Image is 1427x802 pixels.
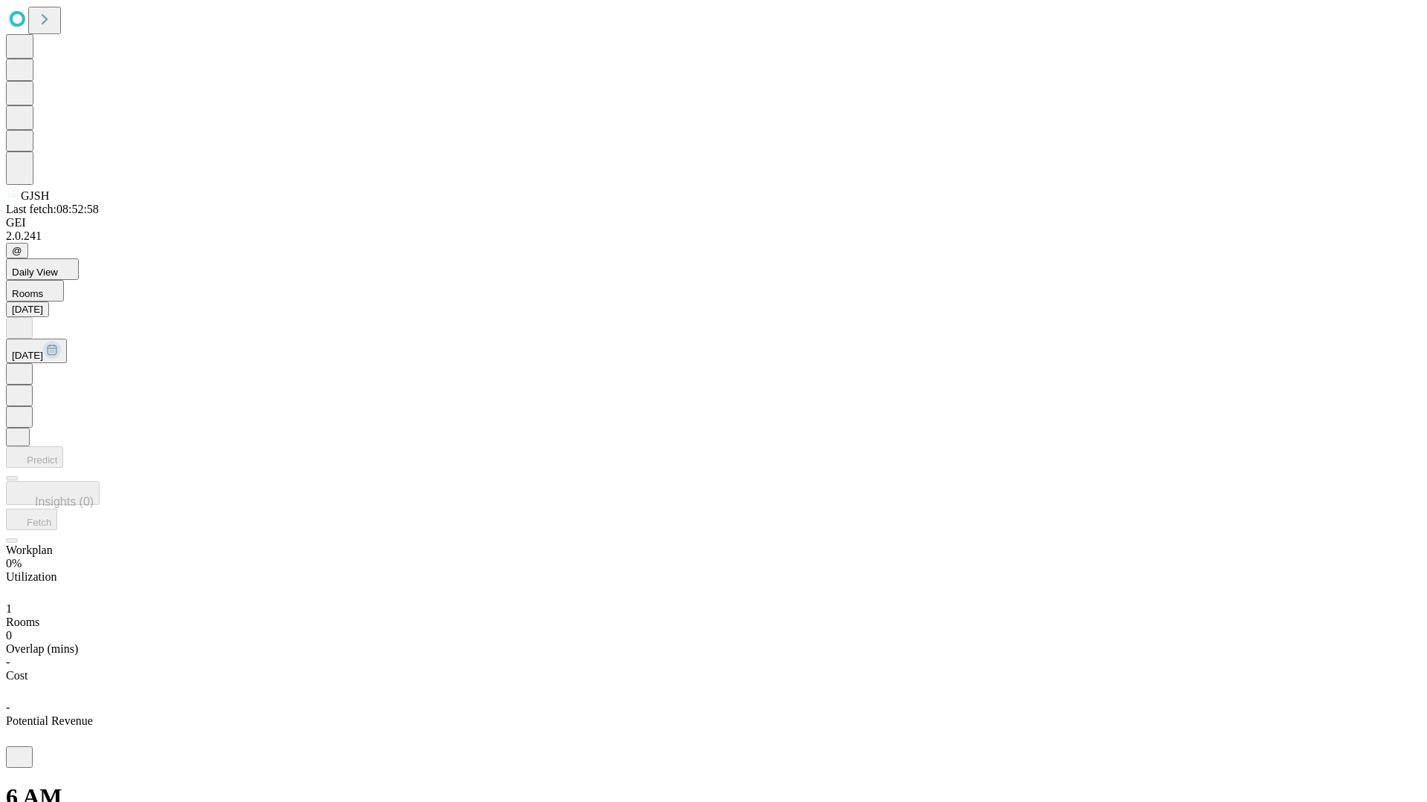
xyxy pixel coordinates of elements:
span: Workplan [6,544,53,556]
div: 2.0.241 [6,229,1421,243]
span: Cost [6,669,27,682]
span: 0 [6,629,12,642]
span: Last fetch: 08:52:58 [6,203,99,215]
div: GEI [6,216,1421,229]
span: GJSH [21,189,49,202]
button: Rooms [6,280,64,301]
button: Insights (0) [6,481,100,505]
span: Utilization [6,570,56,583]
span: Insights (0) [35,495,94,508]
button: Predict [6,446,63,468]
button: [DATE] [6,339,67,363]
button: @ [6,243,28,258]
span: 1 [6,602,12,615]
span: Rooms [12,288,43,299]
span: Rooms [6,616,39,628]
button: Fetch [6,509,57,530]
span: - [6,656,10,668]
span: 0% [6,557,22,570]
span: Daily View [12,267,58,278]
span: Potential Revenue [6,714,93,727]
span: - [6,701,10,714]
button: [DATE] [6,301,49,317]
span: [DATE] [12,350,43,361]
button: Daily View [6,258,79,280]
span: Overlap (mins) [6,642,78,655]
span: @ [12,245,22,256]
